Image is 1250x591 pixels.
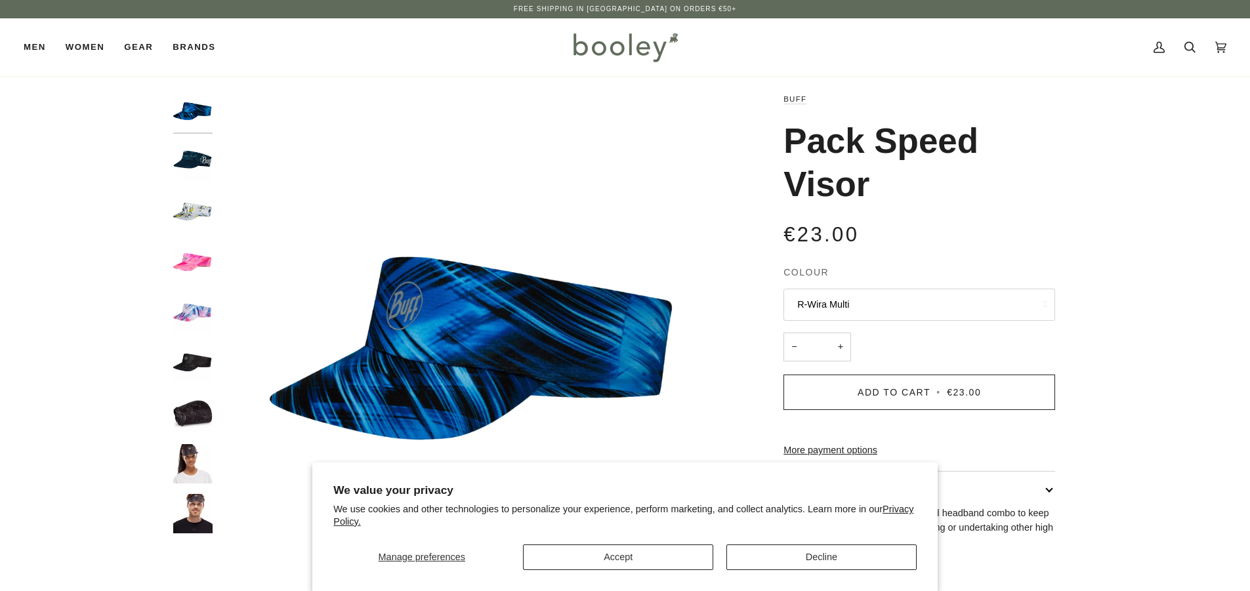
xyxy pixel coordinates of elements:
input: Quantity [783,333,851,362]
button: R-Wira Multi [783,289,1055,321]
img: Buff Pack Speed Visor Ipe White - Booley Galway [173,192,213,232]
button: Decline [726,544,917,570]
p: We use cookies and other technologies to personalize your experience, perform marketing, and coll... [333,503,917,528]
button: − [783,333,804,362]
span: Colour [783,266,829,279]
img: Buff Pack Speed Visor - Booley Galway [173,444,213,483]
img: Buff Pack Speed Visor R-Wira Multi - Booley Galway [173,293,213,333]
img: Buff Pack Speed Visor Rush Graphite - Booley Galway [173,343,213,382]
span: Manage preferences [379,552,465,562]
a: Buff [783,95,806,103]
button: Accept [523,544,713,570]
a: Brands [163,18,225,76]
a: Gear [114,18,163,76]
img: Buff Pack Speed Visor Edur Blue - Booley Galway [173,92,213,131]
button: + [830,333,851,362]
a: Privacy Policy. [333,504,913,527]
img: Booley [568,28,682,66]
span: Men [24,41,46,54]
a: Women [56,18,114,76]
span: Brands [173,41,215,54]
span: Gear [124,41,153,54]
img: Buff Pack Speed Visor - Booley Galway [173,394,213,433]
button: Manage preferences [333,544,510,570]
a: Men [24,18,56,76]
h1: Pack Speed Visor [783,119,1045,206]
span: Women [66,41,104,54]
button: Add to Cart • €23.00 [783,375,1055,410]
img: Buff Pack Speed Visor Sish Pink Fluor - Booley Galway [173,243,213,282]
h2: We value your privacy [333,483,917,497]
img: Buff Pack Speed Visor XCross - Booley Galway [173,142,213,182]
span: • [934,387,943,397]
span: Add to Cart [858,387,930,397]
span: €23.00 [783,223,859,246]
span: €23.00 [947,387,981,397]
p: Free Shipping in [GEOGRAPHIC_DATA] on Orders €50+ [514,4,736,14]
img: Buff Pack Speed Visor - Booley Galway [173,494,213,533]
a: More payment options [783,443,1055,458]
